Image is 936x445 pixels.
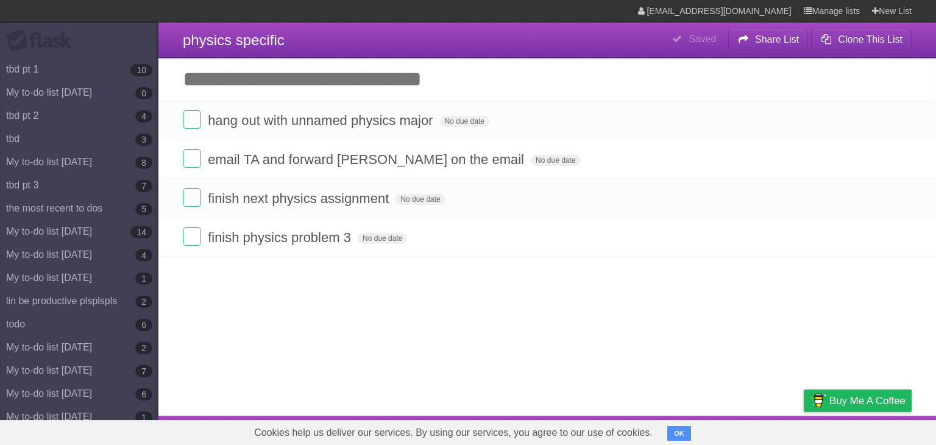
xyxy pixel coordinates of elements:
[728,29,809,51] button: Share List
[135,157,152,169] b: 8
[810,390,826,411] img: Buy me a coffee
[135,133,152,146] b: 3
[130,226,152,238] b: 14
[804,390,912,412] a: Buy me a coffee
[395,194,445,205] span: No due date
[689,34,716,44] b: Saved
[135,110,152,123] b: 4
[667,426,691,441] button: OK
[208,191,392,206] span: finish next physics assignment
[642,419,667,442] a: About
[358,233,407,244] span: No due date
[208,113,436,128] span: hang out with unnamed physics major
[755,34,799,44] b: Share List
[135,272,152,285] b: 1
[135,319,152,331] b: 6
[135,87,152,99] b: 0
[183,149,201,168] label: Done
[835,419,912,442] a: Suggest a feature
[746,419,773,442] a: Terms
[208,230,354,245] span: finish physics problem 3
[829,390,906,411] span: Buy me a coffee
[208,152,527,167] span: email TA and forward [PERSON_NAME] on the email
[440,116,489,127] span: No due date
[838,34,902,44] b: Clone This List
[135,203,152,215] b: 5
[6,30,79,52] div: Flask
[183,227,201,246] label: Done
[135,342,152,354] b: 2
[135,388,152,400] b: 6
[242,421,665,445] span: Cookies help us deliver our services. By using our services, you agree to our use of cookies.
[135,411,152,424] b: 1
[130,64,152,76] b: 10
[682,419,731,442] a: Developers
[183,188,201,207] label: Done
[811,29,912,51] button: Clone This List
[135,296,152,308] b: 2
[788,419,820,442] a: Privacy
[135,249,152,262] b: 4
[135,180,152,192] b: 7
[183,110,201,129] label: Done
[531,155,580,166] span: No due date
[135,365,152,377] b: 7
[183,32,285,48] span: physics specific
